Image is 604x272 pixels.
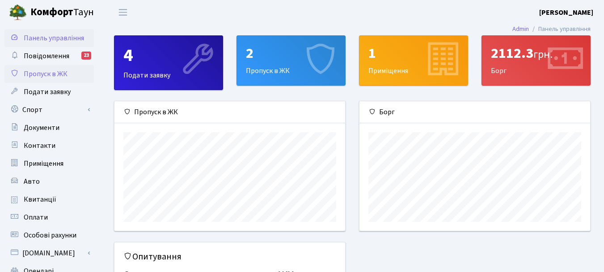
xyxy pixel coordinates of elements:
button: Переключити навігацію [112,5,134,20]
span: Пропуск в ЖК [24,69,68,79]
a: 2Пропуск в ЖК [237,35,346,86]
a: 1Приміщення [359,35,468,86]
a: Приміщення [4,155,94,173]
span: Авто [24,177,40,186]
span: Приміщення [24,159,63,168]
div: 4 [123,45,214,66]
span: Контакти [24,141,55,151]
div: 23 [81,52,91,60]
a: [DOMAIN_NAME] [4,244,94,262]
b: [PERSON_NAME] [539,8,593,17]
span: грн. [533,47,553,62]
a: Подати заявку [4,83,94,101]
div: 1 [368,45,459,62]
div: Пропуск в ЖК [237,36,345,85]
span: Квитанції [24,194,56,204]
a: Повідомлення23 [4,47,94,65]
a: Особові рахунки [4,226,94,244]
img: logo.png [9,4,27,22]
a: Панель управління [4,29,94,47]
span: Документи [24,123,59,133]
div: Борг [482,36,590,85]
div: 2 [246,45,336,62]
div: Пропуск в ЖК [114,101,345,123]
a: Admin [512,24,529,34]
span: Подати заявку [24,87,71,97]
a: Контакти [4,137,94,155]
span: Таун [30,5,94,20]
a: Квитанції [4,190,94,208]
a: 4Подати заявку [114,35,223,90]
a: Оплати [4,208,94,226]
a: [PERSON_NAME] [539,7,593,18]
a: Документи [4,119,94,137]
div: Борг [359,101,590,123]
span: Панель управління [24,33,84,43]
a: Спорт [4,101,94,119]
span: Особові рахунки [24,230,76,240]
a: Пропуск в ЖК [4,65,94,83]
span: Оплати [24,212,48,222]
div: Приміщення [359,36,468,85]
nav: breadcrumb [499,20,604,39]
h5: Опитування [123,251,336,262]
li: Панель управління [529,24,591,34]
div: 2112.3 [491,45,581,62]
b: Комфорт [30,5,73,19]
div: Подати заявку [114,36,223,90]
a: Авто [4,173,94,190]
span: Повідомлення [24,51,69,61]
